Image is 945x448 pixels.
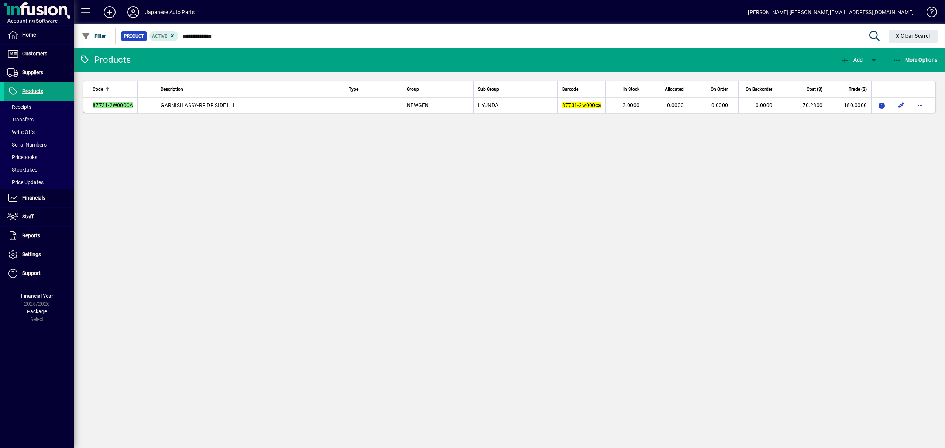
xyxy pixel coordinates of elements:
[161,85,340,93] div: Description
[7,117,34,123] span: Transfers
[667,102,684,108] span: 0.0000
[4,151,74,163] a: Pricebooks
[4,189,74,207] a: Financials
[93,102,133,108] em: 87731-2W000CA
[4,208,74,226] a: Staff
[22,270,41,276] span: Support
[478,85,499,93] span: Sub Group
[4,45,74,63] a: Customers
[610,85,646,93] div: In Stock
[98,6,121,19] button: Add
[407,85,469,93] div: Group
[22,88,43,94] span: Products
[7,179,44,185] span: Price Updates
[4,138,74,151] a: Serial Numbers
[82,33,106,39] span: Filter
[711,85,728,93] span: On Order
[562,85,578,93] span: Barcode
[827,98,871,113] td: 180.0000
[746,85,772,93] span: On Backorder
[748,6,914,18] div: [PERSON_NAME] [PERSON_NAME][EMAIL_ADDRESS][DOMAIN_NAME]
[4,227,74,245] a: Reports
[756,102,773,108] span: 0.0000
[7,167,37,173] span: Stocktakes
[27,309,47,314] span: Package
[22,251,41,257] span: Settings
[21,293,53,299] span: Financial Year
[349,85,358,93] span: Type
[889,30,938,43] button: Clear
[743,85,779,93] div: On Backorder
[4,176,74,189] a: Price Updates
[4,126,74,138] a: Write Offs
[891,53,939,66] button: More Options
[894,33,932,39] span: Clear Search
[841,57,863,63] span: Add
[4,113,74,126] a: Transfers
[654,85,690,93] div: Allocated
[7,142,47,148] span: Serial Numbers
[478,102,500,108] span: HYUNDAI
[407,85,419,93] span: Group
[665,85,684,93] span: Allocated
[623,85,639,93] span: In Stock
[895,99,907,111] button: Edit
[478,85,553,93] div: Sub Group
[79,54,131,66] div: Products
[849,85,867,93] span: Trade ($)
[7,154,37,160] span: Pricebooks
[893,57,938,63] span: More Options
[4,26,74,44] a: Home
[124,32,144,40] span: Product
[22,195,45,201] span: Financials
[407,102,429,108] span: NEWGEN
[93,85,103,93] span: Code
[623,102,640,108] span: 3.0000
[7,104,31,110] span: Receipts
[22,232,40,238] span: Reports
[22,32,36,38] span: Home
[22,51,47,56] span: Customers
[145,6,195,18] div: Japanese Auto Parts
[4,245,74,264] a: Settings
[149,31,179,41] mat-chip: Activation Status: Active
[7,129,35,135] span: Write Offs
[22,214,34,220] span: Staff
[921,1,936,25] a: Knowledge Base
[914,99,926,111] button: More options
[152,34,167,39] span: Active
[121,6,145,19] button: Profile
[93,85,133,93] div: Code
[4,163,74,176] a: Stocktakes
[711,102,728,108] span: 0.0000
[562,85,601,93] div: Barcode
[161,85,183,93] span: Description
[80,30,108,43] button: Filter
[349,85,398,93] div: Type
[4,264,74,283] a: Support
[807,85,822,93] span: Cost ($)
[161,102,234,108] span: GARNISH ASSY-RR DR SIDE LH
[699,85,735,93] div: On Order
[839,53,865,66] button: Add
[4,63,74,82] a: Suppliers
[22,69,43,75] span: Suppliers
[562,102,601,108] em: 87731-2w000ca
[783,98,827,113] td: 70.2800
[4,101,74,113] a: Receipts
